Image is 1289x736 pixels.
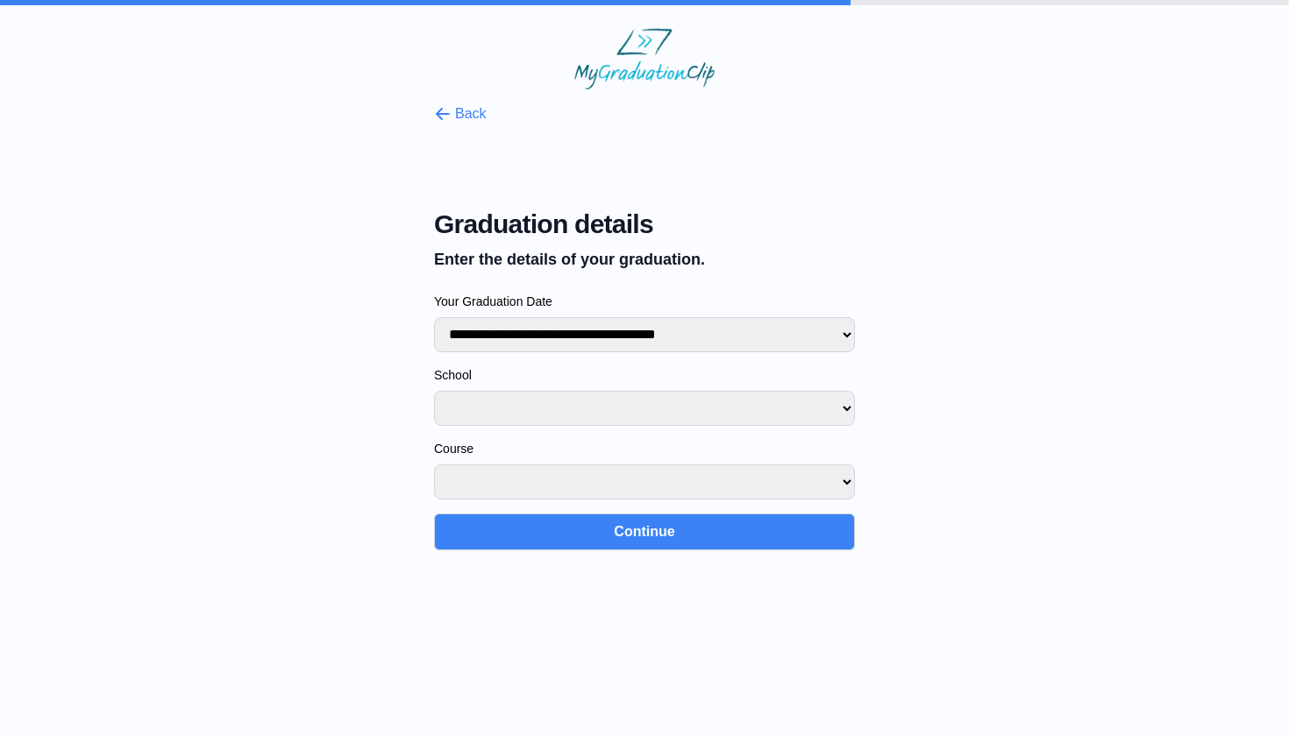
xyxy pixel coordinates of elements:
[434,440,855,457] label: Course
[434,366,855,384] label: School
[434,513,855,550] button: Continue
[434,103,487,124] button: Back
[434,247,855,272] p: Enter the details of your graduation.
[434,209,855,240] span: Graduation details
[574,28,715,89] img: MyGraduationClip
[434,293,855,310] label: Your Graduation Date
